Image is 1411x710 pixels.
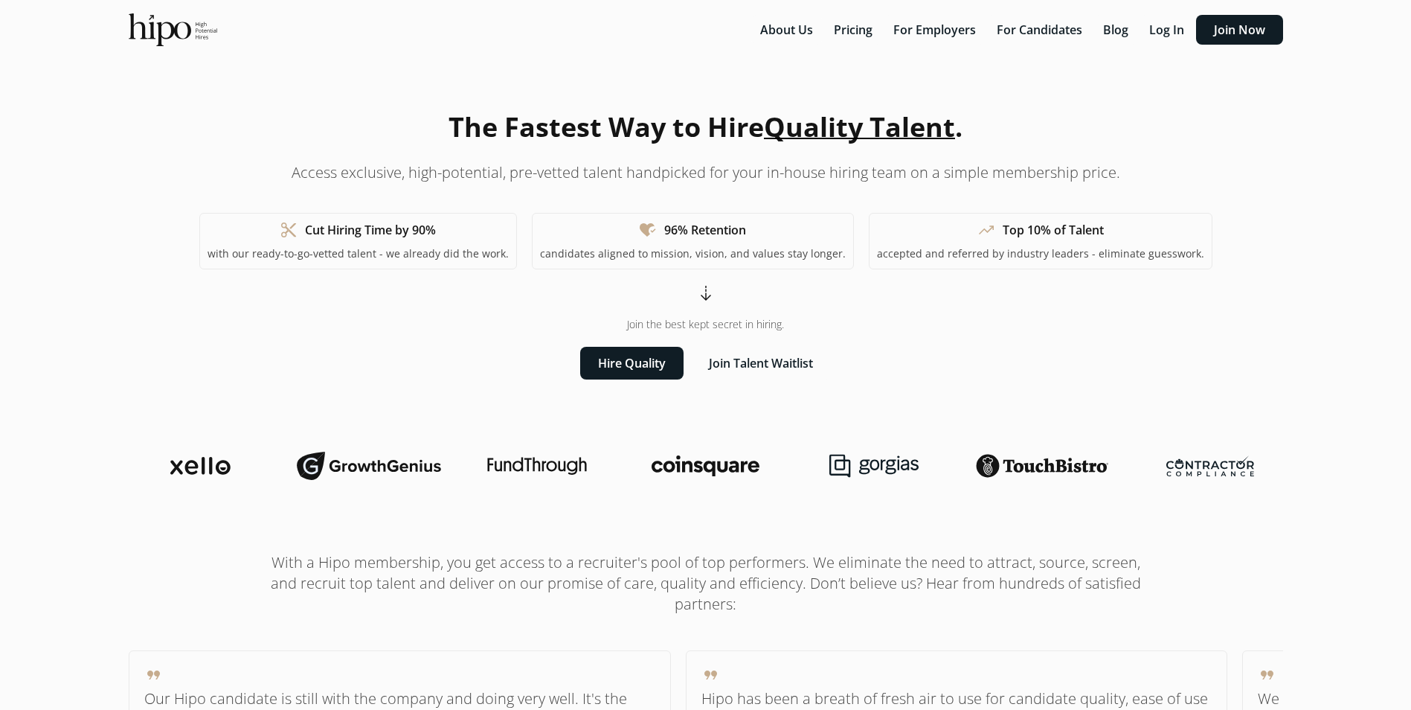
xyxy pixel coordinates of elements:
[764,109,955,145] span: Quality Talent
[292,162,1120,183] p: Access exclusive, high-potential, pre-vetted talent handpicked for your in-house hiring team on a...
[449,107,962,147] h1: The Fastest Way to Hire .
[877,246,1204,261] p: accepted and referred by industry leaders - eliminate guesswork.
[260,552,1152,615] h1: With a Hipo membership, you get access to a recruiter's pool of top performers. We eliminate the ...
[664,221,746,239] h1: 96% Retention
[1140,22,1196,38] a: Log In
[170,457,231,475] img: xello-logo
[129,13,217,46] img: official-logo
[825,22,884,38] a: Pricing
[580,347,684,380] button: Hire Quality
[829,454,919,478] img: gorgias-logo
[540,246,846,261] p: candidates aligned to mission, vision, and values stay longer.
[487,457,587,475] img: fundthrough-logo
[884,15,985,45] button: For Employers
[1196,15,1283,45] button: Join Now
[884,22,988,38] a: For Employers
[1166,455,1254,476] img: contractor-compliance-logo
[627,317,784,332] span: Join the best kept secret in hiring.
[751,22,825,38] a: About Us
[639,221,657,239] span: heart_check
[976,454,1108,478] img: touchbistro-logo
[652,455,759,476] img: coinsquare-logo
[144,666,162,684] span: format_quote
[691,347,831,380] button: Join Talent Waitlist
[1003,221,1104,239] h1: Top 10% of Talent
[977,221,995,239] span: trending_up
[701,666,719,684] span: format_quote
[208,246,509,261] p: with our ready-to-go-vetted talent - we already did the work.
[1258,666,1276,684] span: format_quote
[751,15,822,45] button: About Us
[825,15,881,45] button: Pricing
[1140,15,1193,45] button: Log In
[280,221,298,239] span: content_cut
[297,451,441,481] img: growthgenius-logo
[1094,15,1137,45] button: Blog
[988,15,1091,45] button: For Candidates
[1196,22,1283,38] a: Join Now
[1094,22,1140,38] a: Blog
[305,221,436,239] h1: Cut Hiring Time by 90%
[697,284,715,302] span: arrow_cool_down
[988,22,1094,38] a: For Candidates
